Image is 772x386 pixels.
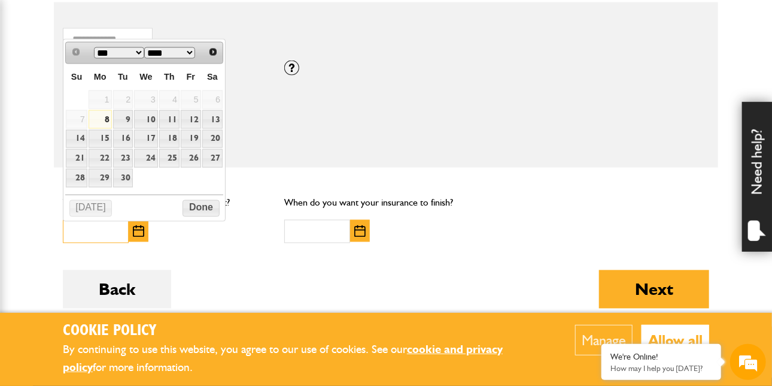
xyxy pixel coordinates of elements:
div: Chat with us now [62,67,201,83]
a: 14 [66,130,87,149]
img: d_20077148190_company_1631870298795_20077148190 [20,67,50,83]
a: 27 [202,149,223,168]
a: 19 [181,130,201,149]
a: 18 [159,130,180,149]
a: 25 [159,149,180,168]
textarea: Type your message and hit 'Enter' [16,217,218,289]
a: Next [204,44,221,61]
span: Monday [94,72,107,82]
a: 12 [181,110,201,129]
span: Saturday [207,72,218,82]
p: By continuing to use this website, you agree to our use of cookies. See our for more information. [63,340,539,377]
a: 30 [113,169,133,188]
span: Wednesday [139,72,152,82]
span: Next [208,47,218,57]
div: We're Online! [610,352,712,362]
a: 20 [202,130,223,149]
button: Next [599,270,709,309]
div: Need help? [742,102,772,252]
button: Done [183,200,219,217]
a: 23 [113,149,133,168]
a: 29 [89,169,112,188]
input: Enter your last name [16,111,218,137]
a: 16 [113,130,133,149]
a: 24 [134,149,157,168]
p: How may I help you today? [610,364,712,373]
span: Sunday [71,72,82,82]
a: 8 [89,110,112,129]
input: Enter your phone number [16,182,218,208]
span: Friday [187,72,195,82]
button: Allow all [642,325,709,355]
span: Thursday [164,72,175,82]
span: Tuesday [118,72,128,82]
a: 15 [89,130,112,149]
a: 13 [202,110,223,129]
a: 28 [66,169,87,188]
em: Start Chat [163,300,217,316]
a: 11 [159,110,180,129]
button: [DATE] [69,200,113,217]
a: 21 [66,149,87,168]
a: 26 [181,149,201,168]
a: 10 [134,110,157,129]
img: Choose date [354,225,366,237]
input: Enter your email address [16,146,218,173]
h2: Cookie Policy [63,322,539,340]
p: When do you want your insurance to finish? [284,195,488,211]
button: Manage [575,325,633,355]
a: 17 [134,130,157,149]
button: Back [63,270,171,309]
a: 22 [89,149,112,168]
a: 9 [113,110,133,129]
div: Minimize live chat window [196,6,225,35]
img: Choose date [133,225,144,237]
